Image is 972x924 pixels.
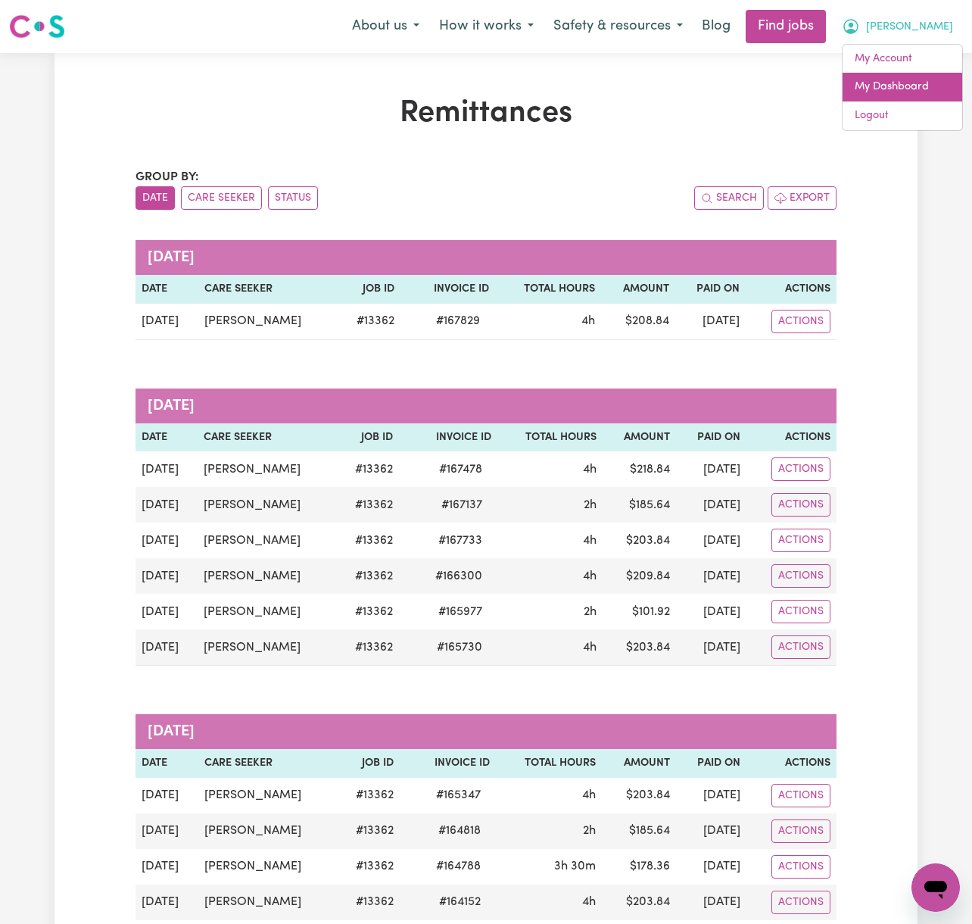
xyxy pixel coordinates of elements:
td: # 13362 [336,451,400,487]
span: # 166300 [426,567,491,585]
td: [PERSON_NAME] [198,849,337,885]
span: # 165730 [428,638,491,657]
td: [DATE] [136,629,198,666]
iframe: Button to launch messaging window [911,863,960,912]
td: [DATE] [136,594,198,629]
td: $ 208.84 [601,304,675,340]
th: Total Hours [496,749,602,778]
td: [PERSON_NAME] [198,523,335,558]
td: [DATE] [676,849,746,885]
span: 4 hours [583,641,597,654]
button: Actions [771,493,830,517]
th: Actions [746,749,836,778]
th: Date [136,423,198,452]
span: 4 hours [583,535,597,547]
th: Paid On [675,275,746,304]
button: Safety & resources [544,11,693,42]
span: # 164152 [430,893,490,911]
button: Actions [771,600,830,623]
th: Total Hours [497,423,603,452]
span: 4 hours [583,570,597,582]
td: # 13362 [336,487,400,523]
th: Paid On [676,423,746,452]
th: Invoice ID [400,749,496,778]
span: # 164818 [429,822,490,840]
td: $ 218.84 [603,451,677,487]
td: $ 203.84 [603,523,677,558]
span: # 165347 [427,786,490,804]
td: $ 203.84 [602,885,676,920]
td: [PERSON_NAME] [198,594,335,629]
div: My Account [842,44,963,131]
button: Actions [771,310,830,333]
td: [DATE] [136,523,198,558]
span: 2 hours [584,606,597,618]
td: # 13362 [336,629,400,666]
span: 4 hours [581,315,595,327]
caption: [DATE] [136,240,836,275]
td: [DATE] [136,885,198,920]
td: [PERSON_NAME] [198,304,337,340]
button: Actions [771,855,830,879]
td: [DATE] [676,558,746,594]
button: About us [342,11,429,42]
td: [DATE] [136,487,198,523]
button: Actions [771,635,830,659]
td: $ 185.64 [603,487,677,523]
span: Group by: [136,171,199,183]
td: [PERSON_NAME] [198,451,335,487]
td: [PERSON_NAME] [198,487,335,523]
a: Careseekers logo [9,9,65,44]
th: Job ID [336,749,400,778]
button: sort invoices by date [136,186,175,210]
caption: [DATE] [136,714,836,749]
span: # 167478 [430,460,491,479]
th: Date [136,749,198,778]
span: 3 hours 30 minutes [554,860,596,872]
span: 4 hours [582,896,596,908]
td: [PERSON_NAME] [198,885,337,920]
a: Blog [693,10,740,43]
a: My Dashboard [843,73,962,101]
th: Amount [601,275,675,304]
h1: Remittances [136,95,836,132]
span: 2 hours [584,499,597,511]
span: 4 hours [582,789,596,801]
th: Actions [746,275,836,304]
td: # 13362 [336,523,400,558]
span: 2 hours [583,825,596,837]
td: [DATE] [676,451,746,487]
th: Amount [602,749,676,778]
button: Search [694,186,764,210]
td: # 13362 [337,304,400,340]
button: Actions [771,819,830,843]
td: [DATE] [676,885,746,920]
td: [DATE] [676,594,746,629]
button: Export [768,186,836,210]
button: My Account [832,11,963,42]
td: [DATE] [675,304,746,340]
td: $ 203.84 [602,778,676,813]
button: Actions [771,891,830,914]
span: [PERSON_NAME] [866,19,953,36]
th: Invoice ID [399,423,497,452]
td: # 13362 [336,813,400,849]
td: # 13362 [336,885,400,920]
td: [PERSON_NAME] [198,778,337,813]
span: # 167733 [429,532,491,550]
span: # 167829 [427,312,489,330]
td: [DATE] [676,523,746,558]
td: [DATE] [136,558,198,594]
td: [DATE] [136,304,198,340]
a: Logout [843,101,962,130]
th: Actions [746,423,836,452]
td: # 13362 [336,558,400,594]
td: [DATE] [676,778,746,813]
th: Invoice ID [400,275,495,304]
td: [DATE] [136,813,198,849]
th: Date [136,275,198,304]
button: Actions [771,564,830,588]
td: $ 101.92 [603,594,677,629]
td: [DATE] [676,629,746,666]
button: sort invoices by care seeker [181,186,262,210]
